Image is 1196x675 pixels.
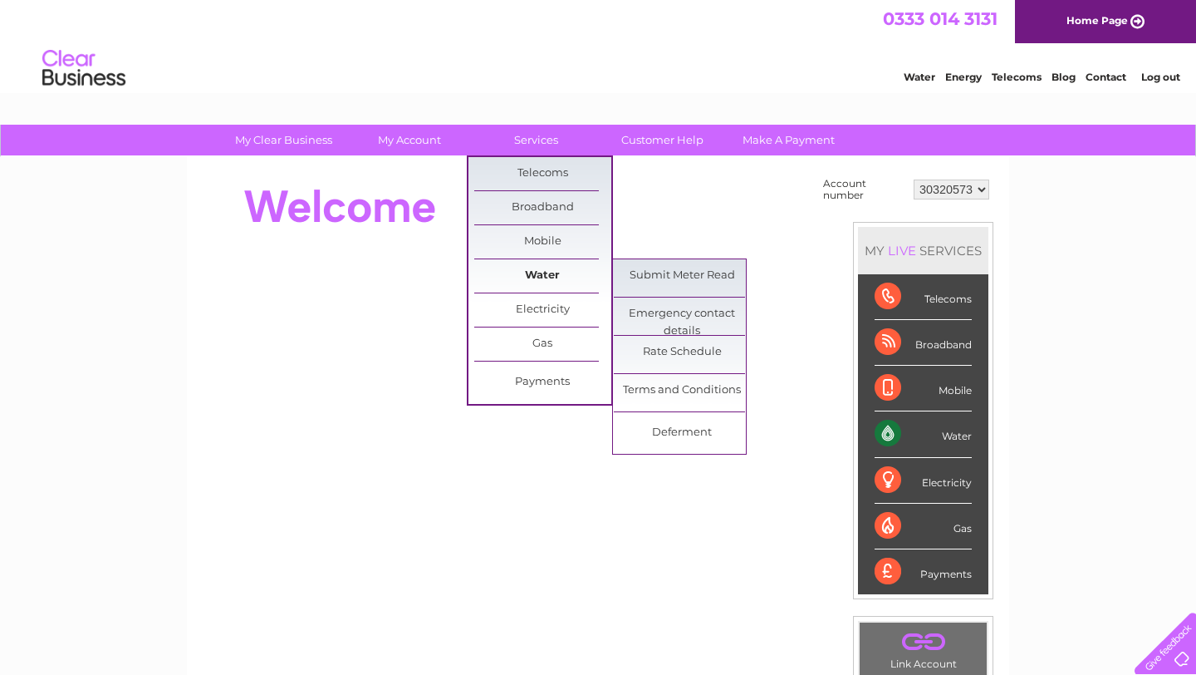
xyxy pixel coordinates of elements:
[42,43,126,94] img: logo.png
[885,243,919,259] div: LIVE
[875,458,972,504] div: Electricity
[215,125,352,155] a: My Clear Business
[341,125,478,155] a: My Account
[875,411,972,457] div: Water
[614,416,751,450] a: Deferment
[474,259,611,293] a: Water
[207,9,992,81] div: Clear Business is a trading name of Verastar Limited (registered in [GEOGRAPHIC_DATA] No. 3667643...
[819,174,909,205] td: Account number
[468,125,605,155] a: Services
[864,627,983,656] a: .
[875,504,972,549] div: Gas
[875,320,972,366] div: Broadband
[1051,71,1076,83] a: Blog
[875,366,972,411] div: Mobile
[614,336,751,369] a: Rate Schedule
[474,293,611,327] a: Electricity
[904,71,935,83] a: Water
[474,157,611,190] a: Telecoms
[859,622,988,674] td: Link Account
[945,71,982,83] a: Energy
[614,298,751,331] a: Emergency contact details
[474,328,611,361] a: Gas
[614,374,751,407] a: Terms and Conditions
[1141,71,1180,83] a: Log out
[883,8,997,29] a: 0333 014 3131
[474,191,611,224] a: Broadband
[474,225,611,259] a: Mobile
[614,259,751,293] a: Submit Meter Read
[474,366,611,399] a: Payments
[875,274,972,320] div: Telecoms
[875,549,972,594] div: Payments
[1086,71,1126,83] a: Contact
[594,125,731,155] a: Customer Help
[992,71,1042,83] a: Telecoms
[720,125,857,155] a: Make A Payment
[858,227,988,274] div: MY SERVICES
